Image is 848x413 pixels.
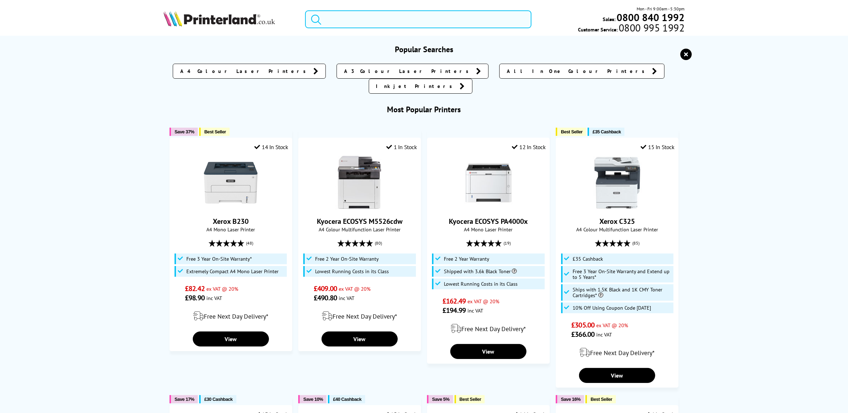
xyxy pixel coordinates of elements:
[199,128,230,136] button: Best Seller
[444,269,517,274] span: Shipped with 3.6k Black Toner
[186,256,252,262] span: Free 3 Year On-Site Warranty*
[204,129,226,134] span: Best Seller
[163,11,296,28] a: Printerland Logo
[462,204,515,211] a: Kyocera ECOSYS PA4000x
[305,10,531,28] input: Search product or brand
[561,129,583,134] span: Best Seller
[386,143,417,151] div: 1 In Stock
[303,397,323,402] span: Save 10%
[213,217,249,226] a: Xerox B230
[596,322,628,329] span: ex VAT @ 20%
[504,236,511,250] span: (19)
[617,11,685,24] b: 0800 840 1992
[590,204,644,211] a: Xerox C325
[603,16,616,23] span: Sales:
[588,128,624,136] button: £35 Cashback
[376,83,456,90] span: Inkjet Printers
[455,395,485,403] button: Best Seller
[560,226,675,233] span: A4 Colour Multifunction Laser Printer
[571,330,594,339] span: £366.00
[204,204,258,211] a: Xerox B230
[573,256,603,262] span: £35 Cashback
[163,11,275,26] img: Printerland Logo
[512,143,546,151] div: 12 In Stock
[444,256,489,262] span: Free 2 Year Warranty
[618,24,685,31] span: 0800 995 1992
[556,128,586,136] button: Best Seller
[298,395,327,403] button: Save 10%
[163,104,685,114] h3: Most Popular Printers
[571,320,594,330] span: £305.00
[333,204,386,211] a: Kyocera ECOSYS M5526cdw
[206,295,222,301] span: inc VAT
[344,68,472,75] span: A3 Colour Laser Printers
[199,395,236,403] button: £30 Cashback
[599,217,635,226] a: Xerox C325
[507,68,648,75] span: All In One Colour Printers
[333,156,386,210] img: Kyocera ECOSYS M5526cdw
[499,64,665,79] a: All In One Colour Printers
[637,5,685,12] span: Mon - Fri 9:00am - 5:30pm
[163,44,685,54] h3: Popular Searches
[328,395,365,403] button: £40 Cashback
[579,368,655,383] a: View
[573,305,651,311] span: 10% Off Using Coupon Code [DATE]
[590,397,612,402] span: Best Seller
[375,236,382,250] span: (80)
[173,64,326,79] a: A4 Colour Laser Printers
[206,285,238,292] span: ex VAT @ 20%
[333,397,361,402] span: £40 Cashback
[186,269,279,274] span: Extremely Compact A4 Mono Laser Printer
[641,143,675,151] div: 15 In Stock
[369,79,472,94] a: Inkjet Printers
[185,293,205,303] span: £98.90
[585,395,616,403] button: Best Seller
[204,397,232,402] span: £30 Cashback
[254,143,288,151] div: 14 In Stock
[314,284,337,293] span: £409.00
[442,306,466,315] span: £194.99
[246,236,253,250] span: (48)
[427,395,453,403] button: Save 5%
[315,269,389,274] span: Lowest Running Costs in its Class
[462,156,515,210] img: Kyocera ECOSYS PA4000x
[337,64,489,79] a: A3 Colour Laser Printers
[444,281,518,287] span: Lowest Running Costs in its Class
[204,156,258,210] img: Xerox B230
[632,236,639,250] span: (85)
[467,307,483,314] span: inc VAT
[449,217,528,226] a: Kyocera ECOSYS PA4000x
[616,14,685,21] a: 0800 840 1992
[193,331,269,346] a: View
[556,395,584,403] button: Save 16%
[596,331,612,338] span: inc VAT
[431,226,546,233] span: A4 Mono Laser Printer
[314,293,337,303] span: £490.80
[173,226,288,233] span: A4 Mono Laser Printer
[180,68,310,75] span: A4 Colour Laser Printers
[170,128,198,136] button: Save 37%
[460,397,481,402] span: Best Seller
[322,331,397,346] a: View
[185,284,205,293] span: £82.42
[432,397,449,402] span: Save 5%
[317,217,402,226] a: Kyocera ECOSYS M5526cdw
[431,319,546,339] div: modal_delivery
[573,287,672,298] span: Ships with 1.5K Black and 1K CMY Toner Cartridges*
[170,395,198,403] button: Save 17%
[593,129,621,134] span: £35 Cashback
[173,306,288,326] div: modal_delivery
[302,226,417,233] span: A4 Colour Multifunction Laser Printer
[467,298,499,305] span: ex VAT @ 20%
[450,344,526,359] a: View
[339,285,371,292] span: ex VAT @ 20%
[560,343,675,363] div: modal_delivery
[578,24,685,33] span: Customer Service:
[442,296,466,306] span: £162.49
[315,256,379,262] span: Free 2 Year On-Site Warranty
[175,129,194,134] span: Save 37%
[561,397,580,402] span: Save 16%
[590,156,644,210] img: Xerox C325
[573,269,672,280] span: Free 3 Year On-Site Warranty and Extend up to 5 Years*
[175,397,194,402] span: Save 17%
